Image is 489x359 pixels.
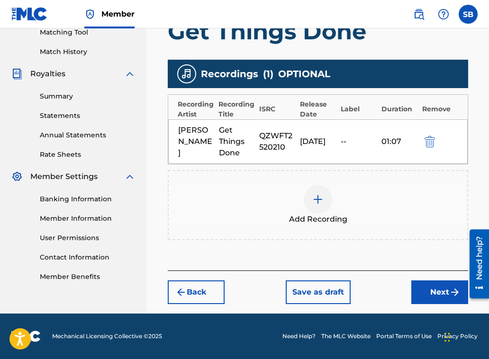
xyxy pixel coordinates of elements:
div: Label [341,104,377,114]
div: Help [434,5,453,24]
a: Summary [40,91,136,101]
span: ( 1 ) [263,67,273,81]
a: Member Information [40,214,136,224]
a: Match History [40,47,136,57]
a: Annual Statements [40,130,136,140]
img: help [438,9,449,20]
div: 01:07 [381,136,417,147]
div: Drag [444,323,450,351]
span: Mechanical Licensing Collective © 2025 [52,332,162,341]
img: recording [181,68,192,80]
a: User Permissions [40,233,136,243]
a: Matching Tool [40,27,136,37]
div: Recording Artist [178,99,214,119]
a: The MLC Website [321,332,371,341]
button: Save as draft [286,280,351,304]
a: Portal Terms of Use [376,332,432,341]
a: Banking Information [40,194,136,204]
a: Contact Information [40,252,136,262]
span: Add Recording [289,214,347,225]
img: 7ee5dd4eb1f8a8e3ef2f.svg [175,287,187,298]
a: Rate Sheets [40,150,136,160]
a: Member Benefits [40,272,136,282]
h1: Get Things Done [168,17,468,45]
img: add [312,194,324,205]
iframe: Resource Center [462,226,489,302]
img: search [413,9,425,20]
div: QZWFT2520210 [259,130,295,153]
div: [PERSON_NAME] [178,125,214,159]
span: Member [101,9,135,19]
div: Get Things Done [219,125,255,159]
div: ISRC [259,104,295,114]
div: -- [341,136,377,147]
button: Back [168,280,225,304]
a: Privacy Policy [437,332,478,341]
button: Next [411,280,468,304]
a: Public Search [409,5,428,24]
iframe: Chat Widget [442,314,489,359]
span: Royalties [30,68,65,80]
img: Top Rightsholder [84,9,96,20]
img: MLC Logo [11,7,48,21]
img: expand [124,68,136,80]
div: Duration [381,104,417,114]
div: Remove [422,104,465,114]
div: Recording Title [218,99,254,119]
img: Member Settings [11,171,23,182]
a: Need Help? [282,332,316,341]
img: logo [11,331,41,342]
img: Royalties [11,68,23,80]
img: f7272a7cc735f4ea7f67.svg [449,287,461,298]
img: expand [124,171,136,182]
span: Recordings [201,67,258,81]
div: Release Date [300,99,336,119]
div: [DATE] [300,136,336,147]
span: Member Settings [30,171,98,182]
span: OPTIONAL [278,67,330,81]
div: User Menu [459,5,478,24]
img: 12a2ab48e56ec057fbd8.svg [425,136,435,147]
a: Statements [40,111,136,121]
